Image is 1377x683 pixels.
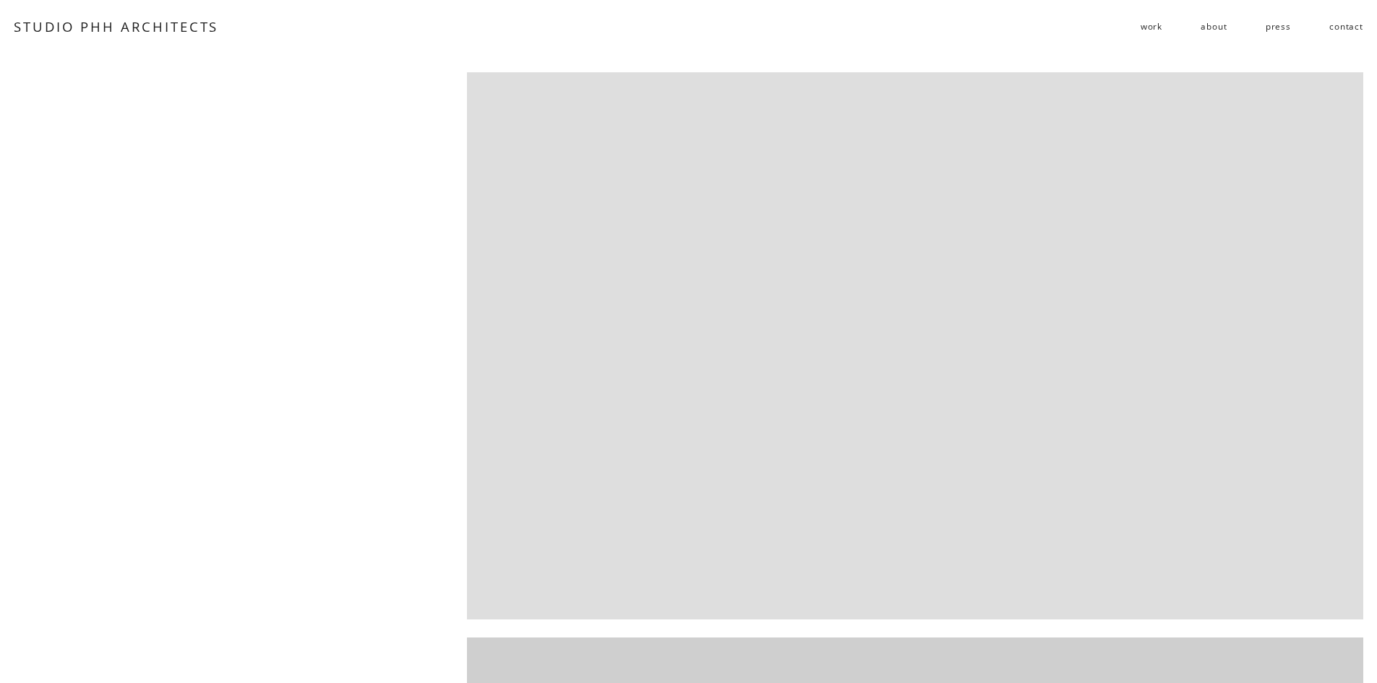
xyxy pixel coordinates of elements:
[1141,15,1162,38] a: folder dropdown
[1329,15,1363,38] a: contact
[1141,16,1162,37] span: work
[1201,15,1227,38] a: about
[1266,15,1291,38] a: press
[14,17,218,35] a: STUDIO PHH ARCHITECTS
